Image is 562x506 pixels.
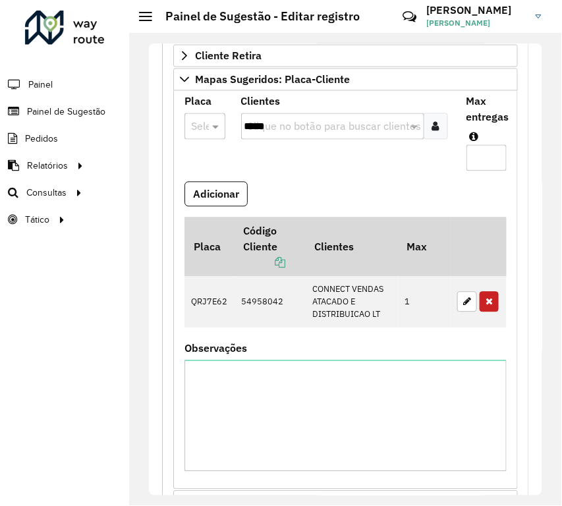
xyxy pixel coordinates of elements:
[25,213,49,227] span: Tático
[427,17,526,29] span: [PERSON_NAME]
[152,9,360,24] h2: Painel de Sugestão - Editar registro
[25,132,58,146] span: Pedidos
[195,74,350,85] span: Mapas Sugeridos: Placa-Cliente
[184,94,211,109] label: Placa
[398,217,451,277] th: Max
[27,105,105,119] span: Painel de Sugestão
[243,256,285,269] a: Copiar
[427,4,526,16] h3: [PERSON_NAME]
[235,277,306,328] td: 54958042
[306,277,398,328] td: CONNECT VENDAS ATACADO E DISTRIBUICAO LT
[184,341,247,356] label: Observações
[173,91,518,490] div: Mapas Sugeridos: Placa-Cliente
[195,51,262,61] span: Cliente Retira
[184,277,235,328] td: QRJ7E62
[184,182,248,207] button: Adicionar
[466,94,509,125] label: Max entregas
[173,69,518,91] a: Mapas Sugeridos: Placa-Cliente
[470,132,479,142] em: Máximo de clientes que serão colocados na mesma rota com os clientes informados
[306,217,398,277] th: Clientes
[235,217,306,277] th: Código Cliente
[241,94,281,109] label: Clientes
[28,78,53,92] span: Painel
[184,217,235,277] th: Placa
[395,3,424,31] a: Contato Rápido
[26,186,67,200] span: Consultas
[27,159,68,173] span: Relatórios
[398,277,451,328] td: 1
[173,45,518,67] a: Cliente Retira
